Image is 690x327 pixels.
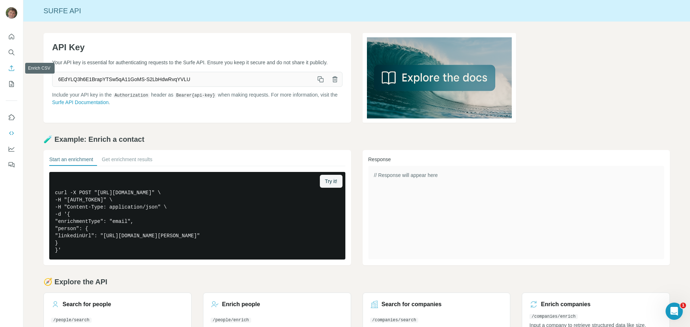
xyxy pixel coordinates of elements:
span: Try it! [325,178,337,185]
p: Include your API key in the header as when making requests. For more information, visit the . [52,91,342,106]
button: Get enrichment results [102,156,152,166]
code: /companies/search [370,318,418,323]
button: Feedback [6,158,17,171]
h2: 🧭 Explore the API [43,277,670,287]
h3: Enrich people [222,300,260,309]
button: Try it! [320,175,342,188]
p: Your API key is essential for authenticating requests to the Surfe API. Ensure you keep it secure... [52,59,342,66]
button: My lists [6,78,17,90]
button: Quick start [6,30,17,43]
span: // Response will appear here [374,172,438,178]
code: /companies/enrich [529,314,578,319]
h2: 🧪 Example: Enrich a contact [43,134,670,144]
h1: API Key [52,42,342,53]
a: Surfe API Documentation [52,99,109,105]
button: Use Surfe on LinkedIn [6,111,17,124]
h3: Search for people [63,300,111,309]
pre: curl -X POST "[URL][DOMAIN_NAME]" \ -H "[AUTH_TOKEN]" \ -H "Content-Type: application/json" \ -d ... [49,172,345,260]
code: /people/search [51,318,92,323]
iframe: Intercom live chat [666,303,683,320]
h3: Enrich companies [541,300,590,309]
div: Surfe API [23,6,690,16]
span: 1 [680,303,686,308]
code: Bearer {api-key} [175,93,216,98]
code: /people/enrich [211,318,251,323]
span: 6EdYLQ3h6E1BrapYTSw5qA11GoMS-S2LbHdwRvqYVLU [52,73,313,86]
button: Start an enrichment [49,156,93,166]
button: Search [6,46,17,59]
img: Avatar [6,7,17,19]
button: Dashboard [6,143,17,155]
h3: Search for companies [382,300,442,309]
button: Enrich CSV [6,62,17,75]
code: Authorization [113,93,150,98]
button: Use Surfe API [6,127,17,140]
h3: Response [368,156,664,163]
